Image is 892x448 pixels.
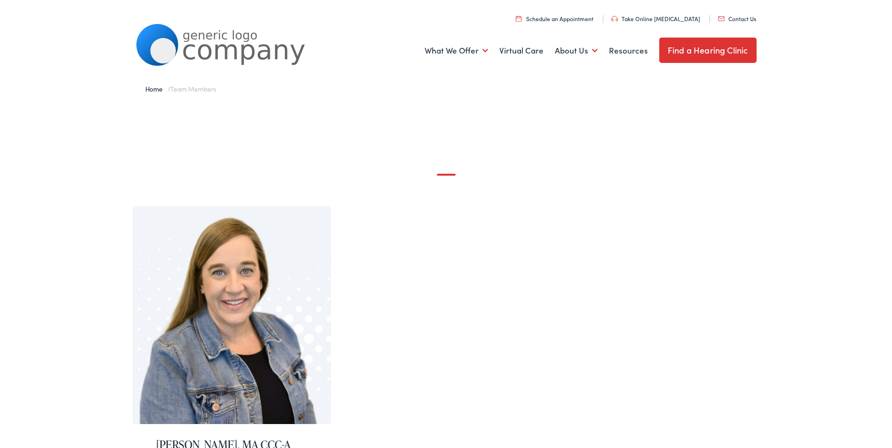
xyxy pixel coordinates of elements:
a: About Us [555,33,598,68]
span: Team Members [170,84,216,93]
a: Virtual Care [499,33,544,68]
a: Resources [609,33,648,68]
a: Find a Hearing Clinic [659,38,757,63]
a: What We Offer [425,33,488,68]
img: utility icon [718,16,725,21]
img: utility icon [516,15,521,22]
span: / [145,84,216,93]
a: Take Online [MEDICAL_DATA] [611,15,700,23]
a: Home [145,84,167,93]
a: Contact Us [718,15,756,23]
a: Schedule an Appointment [516,15,593,23]
img: utility icon [611,16,618,22]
